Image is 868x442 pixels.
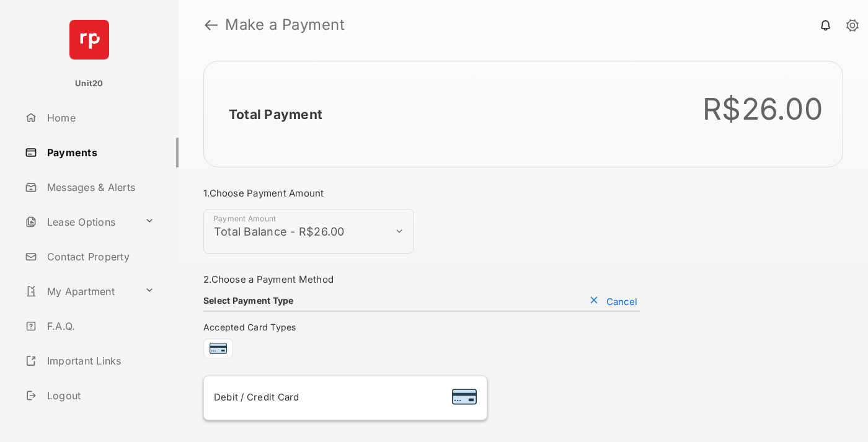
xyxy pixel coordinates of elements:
span: Debit / Credit Card [214,391,299,403]
img: svg+xml;base64,PHN2ZyB4bWxucz0iaHR0cDovL3d3dy53My5vcmcvMjAwMC9zdmciIHdpZHRoPSI2NCIgaGVpZ2h0PSI2NC... [69,20,109,60]
a: Lease Options [20,207,139,237]
a: Home [20,103,179,133]
h3: 1. Choose Payment Amount [203,187,640,199]
h2: Total Payment [229,107,322,122]
span: Accepted Card Types [203,322,301,332]
p: Unit20 [75,77,104,90]
strong: Make a Payment [225,17,345,32]
a: Messages & Alerts [20,172,179,202]
div: R$26.00 [702,91,823,127]
a: Important Links [20,346,159,376]
h3: 2. Choose a Payment Method [203,273,640,285]
a: F.A.Q. [20,311,179,341]
a: Logout [20,381,179,410]
button: Cancel [587,295,640,307]
a: Payments [20,138,179,167]
a: My Apartment [20,276,139,306]
h4: Select Payment Type [203,295,294,306]
a: Contact Property [20,242,179,272]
